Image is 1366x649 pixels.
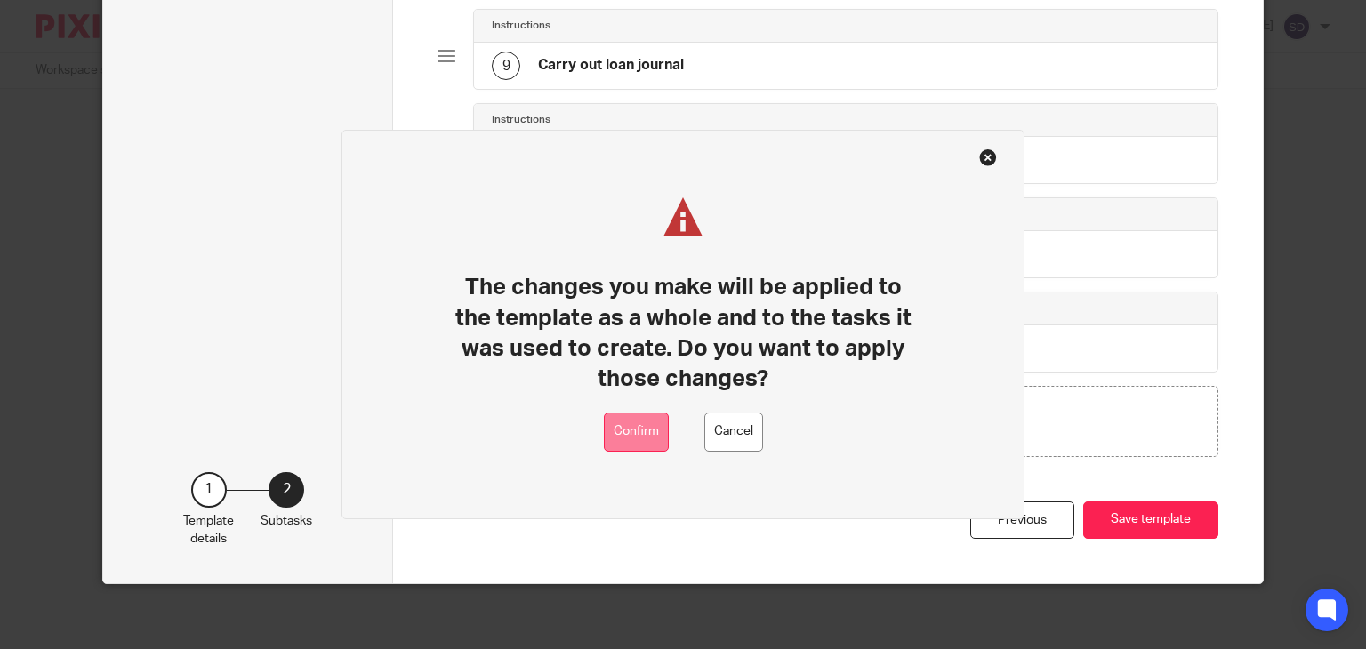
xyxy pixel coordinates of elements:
h1: The changes you make will be applied to the template as a whole and to the tasks it was used to c... [445,272,921,394]
h4: Carry out loan journal [538,56,684,75]
h4: Instructions [492,19,550,33]
div: 1 [191,472,227,508]
h4: Instructions [492,113,550,127]
div: Previous [970,501,1074,540]
div: 2 [269,472,304,508]
button: Cancel [704,413,763,453]
p: Subtasks [261,512,312,530]
button: Save template [1083,501,1218,540]
p: Template details [183,512,234,549]
div: 9 [492,52,520,80]
button: Confirm [604,413,669,453]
